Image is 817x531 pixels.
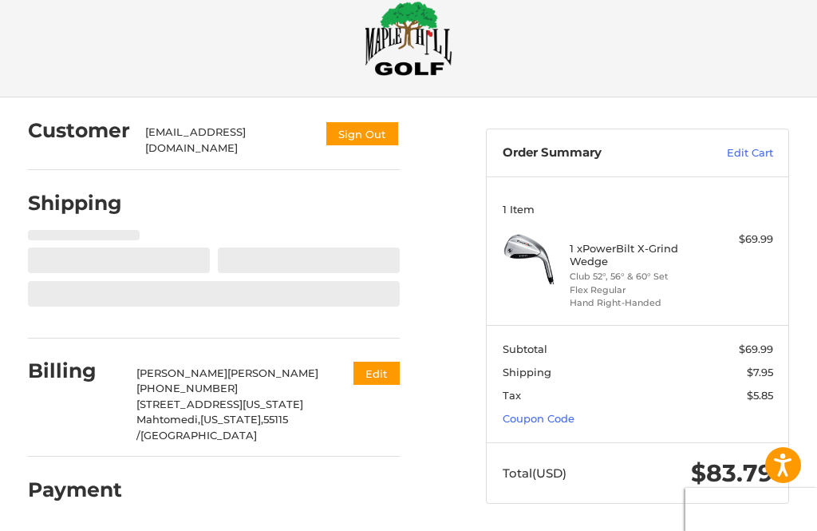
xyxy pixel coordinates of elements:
[325,121,400,147] button: Sign Out
[136,413,288,442] span: 55115 /
[136,367,227,379] span: [PERSON_NAME]
[503,145,687,161] h3: Order Summary
[503,466,566,481] span: Total (USD)
[365,1,452,76] img: Maple Hill Golf
[687,145,773,161] a: Edit Cart
[136,398,303,410] span: [STREET_ADDRESS][US_STATE]
[503,389,521,402] span: Tax
[705,232,773,248] div: $69.99
[136,382,238,394] span: [PHONE_NUMBER]
[747,366,773,378] span: $7.95
[503,203,773,216] h3: 1 Item
[747,389,773,402] span: $5.85
[353,362,400,385] button: Edit
[28,191,122,216] h2: Shipping
[140,429,257,442] span: [GEOGRAPHIC_DATA]
[145,125,310,156] div: [EMAIL_ADDRESS][DOMAIN_NAME]
[503,343,547,355] span: Subtotal
[28,359,121,383] h2: Billing
[200,413,263,426] span: [US_STATE],
[739,343,773,355] span: $69.99
[136,413,200,426] span: Mahtomedi,
[227,367,318,379] span: [PERSON_NAME]
[570,296,701,310] li: Hand Right-Handed
[28,118,130,143] h2: Customer
[691,458,773,488] span: $83.79
[570,283,701,297] li: Flex Regular
[685,488,817,531] iframe: Google Customer Reviews
[503,366,551,378] span: Shipping
[570,270,701,283] li: Club 52°, 56° & 60° Set
[503,412,574,425] a: Coupon Code
[28,478,122,502] h2: Payment
[570,242,701,268] h4: 1 x PowerBilt X-Grind Wedge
